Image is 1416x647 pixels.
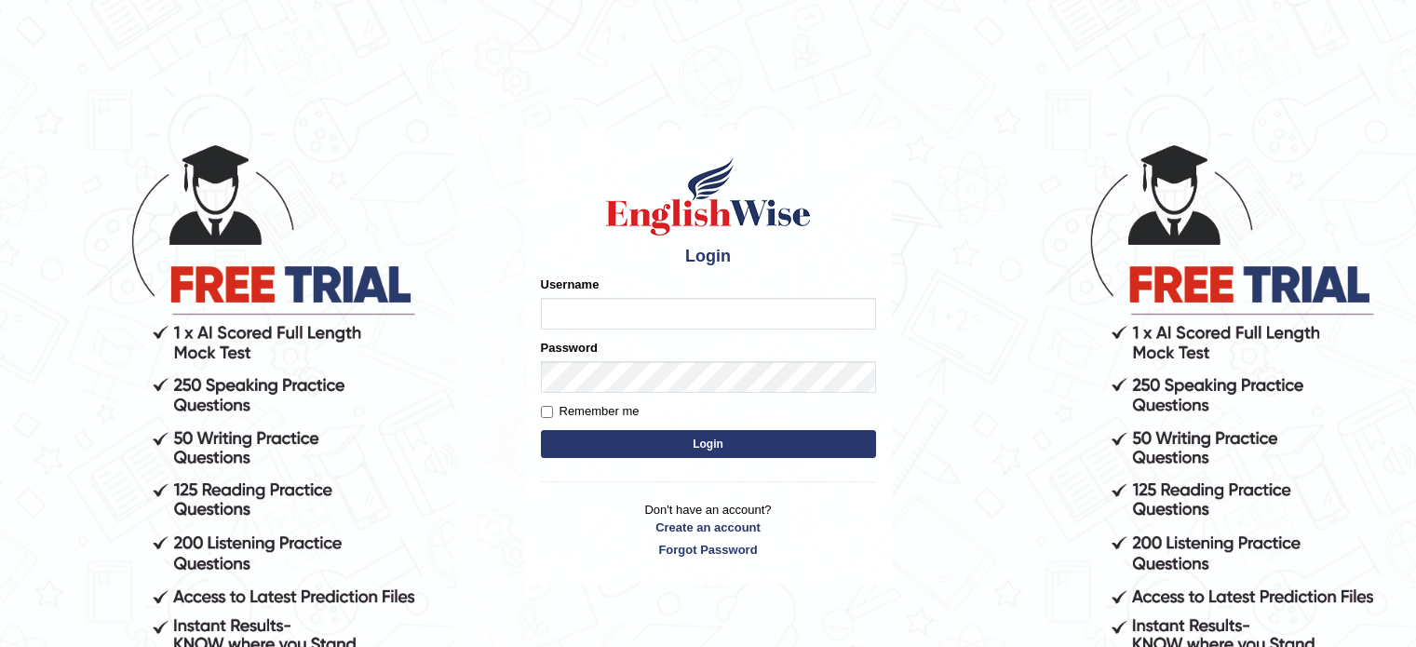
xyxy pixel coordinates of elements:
label: Username [541,276,600,293]
button: Login [541,430,876,458]
img: Logo of English Wise sign in for intelligent practice with AI [602,155,815,238]
label: Remember me [541,402,640,421]
h4: Login [541,248,876,266]
a: Create an account [541,519,876,536]
label: Password [541,339,598,357]
input: Remember me [541,406,553,418]
a: Forgot Password [541,541,876,559]
p: Don't have an account? [541,501,876,559]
